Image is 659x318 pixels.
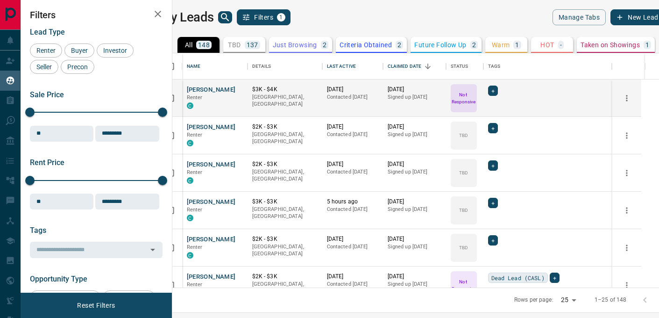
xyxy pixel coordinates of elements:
span: + [553,273,556,282]
div: Details [252,53,271,79]
button: search button [218,11,232,23]
p: 2 [472,42,476,48]
p: [GEOGRAPHIC_DATA], [GEOGRAPHIC_DATA] [252,94,318,108]
span: Dead Lead (CASL) [491,273,545,282]
div: Precon [61,60,94,74]
div: + [550,273,560,283]
div: Name [182,53,248,79]
p: [DATE] [388,273,441,281]
button: Filters1 [237,9,291,25]
span: Renter [187,207,203,213]
div: Seller [30,60,58,74]
div: Claimed Date [383,53,446,79]
p: [DATE] [327,160,378,168]
p: [DATE] [388,160,441,168]
button: [PERSON_NAME] [187,198,236,207]
div: condos.ca [187,102,193,109]
p: Taken on Showings [581,42,640,48]
button: more [620,91,634,105]
p: $2K - $3K [252,273,318,281]
span: + [491,198,495,208]
p: Contacted [DATE] [327,94,378,101]
span: Sale Price [30,90,64,99]
p: [DATE] [327,123,378,131]
p: Criteria Obtained [340,42,392,48]
span: Rent Price [30,158,64,167]
button: [PERSON_NAME] [187,86,236,94]
span: Opportunity Type [30,275,87,283]
div: Status [446,53,483,79]
span: Seller [33,63,55,71]
button: [PERSON_NAME] [187,235,236,244]
p: $2K - $3K [252,123,318,131]
p: $2K - $3K [252,235,318,243]
div: Tags [488,53,501,79]
div: + [488,235,498,246]
p: [GEOGRAPHIC_DATA], [GEOGRAPHIC_DATA] [252,281,318,295]
span: Renter [187,244,203,250]
p: Signed up [DATE] [388,206,441,213]
p: TBD [459,207,468,214]
div: Name [187,53,201,79]
p: $3K - $4K [252,86,318,94]
p: Signed up [DATE] [388,281,441,288]
p: 1–25 of 148 [595,296,626,304]
p: Signed up [DATE] [388,94,441,101]
p: $2K - $3K [252,160,318,168]
p: Rows per page: [514,296,553,304]
span: Tags [30,226,46,235]
span: Renter [187,282,203,288]
h2: Filters [30,9,163,21]
p: Future Follow Up [414,42,466,48]
button: [PERSON_NAME] [187,160,236,169]
p: [DATE] [327,86,378,94]
button: Sort [421,60,434,73]
p: 2 [323,42,326,48]
p: Just Browsing [273,42,317,48]
div: Investor [97,43,134,58]
p: Not Responsive [452,91,476,105]
p: Warm [492,42,510,48]
p: 2 [397,42,401,48]
p: [DATE] [327,273,378,281]
span: Renter [33,47,59,54]
span: Precon [64,63,91,71]
div: + [488,86,498,96]
p: TBD [459,244,468,251]
div: Buyer [64,43,94,58]
p: 1 [515,42,519,48]
button: [PERSON_NAME] [187,273,236,282]
div: Last Active [322,53,383,79]
p: Contacted [DATE] [327,243,378,251]
p: [GEOGRAPHIC_DATA], [GEOGRAPHIC_DATA] [252,206,318,220]
h1: My Leads [160,10,214,25]
span: Renter [187,94,203,101]
div: condos.ca [187,252,193,259]
button: more [620,203,634,217]
div: Claimed Date [388,53,422,79]
p: HOT [540,42,554,48]
p: 137 [247,42,258,48]
span: + [491,161,495,170]
p: TBD [228,42,241,48]
span: Renter [187,169,203,175]
p: Contacted [DATE] [327,281,378,288]
p: Contacted [DATE] [327,131,378,138]
div: Renter [30,43,62,58]
p: Signed up [DATE] [388,243,441,251]
button: more [620,166,634,180]
p: [DATE] [388,86,441,94]
p: [DATE] [388,235,441,243]
span: 1 [278,14,284,21]
p: Contacted [DATE] [327,168,378,176]
div: Last Active [327,53,356,79]
div: condos.ca [187,215,193,221]
button: Manage Tabs [553,9,606,25]
button: [PERSON_NAME] [187,123,236,132]
span: Buyer [68,47,91,54]
p: Contacted [DATE] [327,206,378,213]
p: All [185,42,192,48]
button: more [620,241,634,255]
span: Renter [187,132,203,138]
p: [DATE] [327,235,378,243]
